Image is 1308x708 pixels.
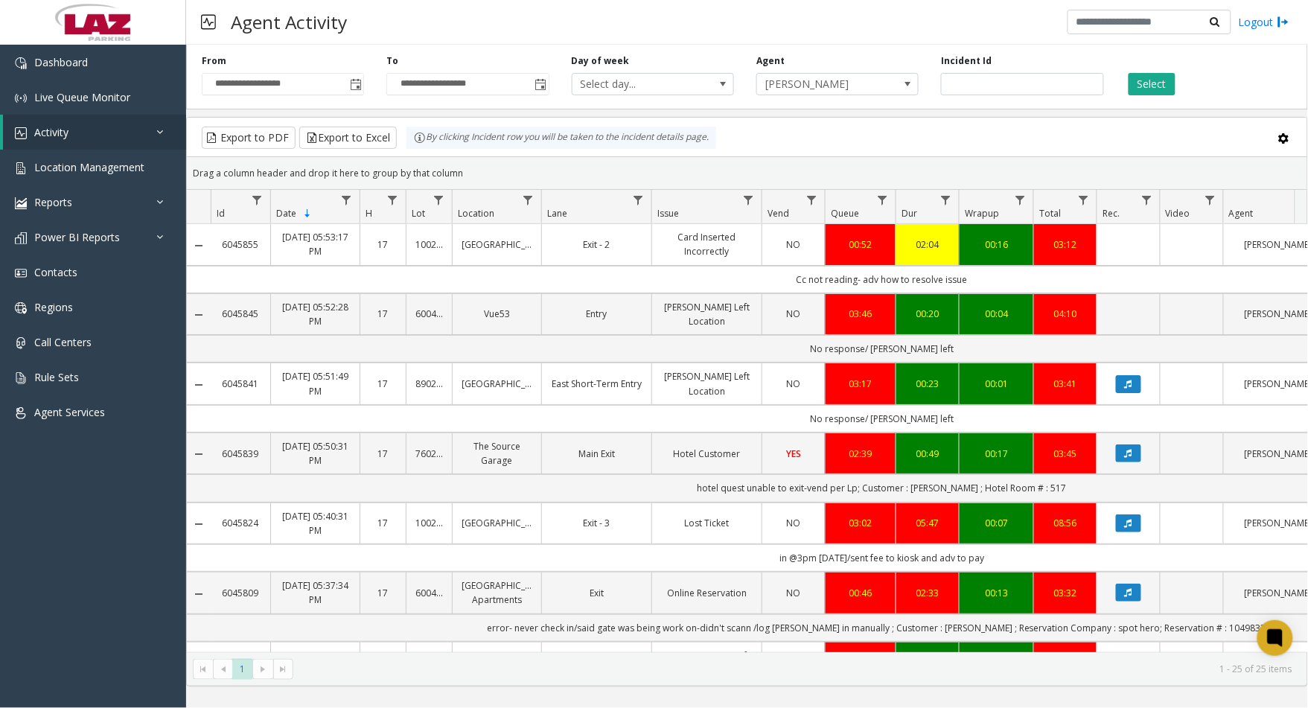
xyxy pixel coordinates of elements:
a: 600432 [415,307,443,321]
span: Toggle popup [347,74,363,95]
a: 00:23 [905,377,950,391]
a: 03:32 [1043,586,1088,600]
img: 'icon' [15,197,27,209]
a: 6045824 [220,516,261,530]
a: 00:52 [835,237,887,252]
a: Id Filter Menu [247,190,267,210]
span: Rec. [1103,207,1120,220]
a: Vue53 [462,307,532,321]
a: Main Exit [551,447,642,461]
a: Total Filter Menu [1073,190,1094,210]
a: 6045845 [220,307,261,321]
span: Agent Services [34,405,105,419]
img: infoIcon.svg [414,132,426,144]
div: 03:17 [835,377,887,391]
a: [GEOGRAPHIC_DATA] [462,377,532,391]
img: 'icon' [15,162,27,174]
a: [DATE] 05:50:31 PM [280,439,351,468]
span: Sortable [302,208,313,220]
span: YES [786,447,801,460]
span: [PERSON_NAME] [757,74,886,95]
div: Data table [187,190,1307,652]
a: NO [771,516,816,530]
span: NO [787,517,801,529]
a: Queue Filter Menu [872,190,893,210]
a: Rec. Filter Menu [1137,190,1157,210]
a: [DATE] 05:53:17 PM [280,230,351,258]
img: logout [1277,14,1289,30]
a: [DATE] 05:40:31 PM [280,509,351,538]
a: 100221 [415,516,443,530]
a: Activity [3,115,186,150]
span: Wrapup [965,207,999,220]
span: Toggle popup [532,74,549,95]
div: 03:41 [1043,377,1088,391]
a: 05:47 [905,516,950,530]
img: 'icon' [15,232,27,244]
a: 03:12 [1043,237,1088,252]
div: 00:04 [969,307,1024,321]
span: Call Centers [34,335,92,349]
a: East Short-Term Entry [551,377,642,391]
a: Location Filter Menu [518,190,538,210]
a: 00:13 [969,586,1024,600]
button: Export to Excel [299,127,397,149]
label: To [386,54,398,68]
a: [GEOGRAPHIC_DATA] [462,516,532,530]
a: [DATE] 05:51:49 PM [280,369,351,398]
button: Select [1129,73,1175,95]
a: 00:16 [969,237,1024,252]
a: 00:49 [905,447,950,461]
a: Wrapup Filter Menu [1010,190,1030,210]
span: Total [1039,207,1061,220]
span: NO [787,307,801,320]
a: NO [771,586,816,600]
a: 00:20 [905,307,950,321]
a: 17 [369,237,397,252]
a: Date Filter Menu [336,190,357,210]
img: 'icon' [15,57,27,69]
span: Select day... [572,74,701,95]
a: [PERSON_NAME] Left Location [661,369,753,398]
img: 'icon' [15,92,27,104]
a: 03:46 [835,307,887,321]
span: Contacts [34,265,77,279]
img: 'icon' [15,302,27,314]
a: 02:39 [835,447,887,461]
div: 00:46 [835,586,887,600]
a: 00:07 [969,516,1024,530]
a: [DATE] 05:52:28 PM [280,300,351,328]
a: 6045841 [220,377,261,391]
span: H [366,207,372,220]
a: 890207 [415,377,443,391]
div: By clicking Incident row you will be taken to the incident details page. [406,127,716,149]
div: 02:04 [905,237,950,252]
a: 03:45 [1043,447,1088,461]
img: 'icon' [15,127,27,139]
a: 02:33 [905,586,950,600]
a: Lane Filter Menu [628,190,648,210]
a: Collapse Details [187,448,211,460]
a: Dur Filter Menu [936,190,956,210]
span: Live Queue Monitor [34,90,130,104]
a: Collapse Details [187,518,211,530]
a: 03:02 [835,516,887,530]
span: Reports [34,195,72,209]
span: Video [1166,207,1190,220]
img: 'icon' [15,407,27,419]
h3: Agent Activity [223,4,354,40]
a: 17 [369,516,397,530]
a: Exit - 3 [551,516,642,530]
a: 08:56 [1043,516,1088,530]
span: Lane [547,207,567,220]
span: Queue [831,207,859,220]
